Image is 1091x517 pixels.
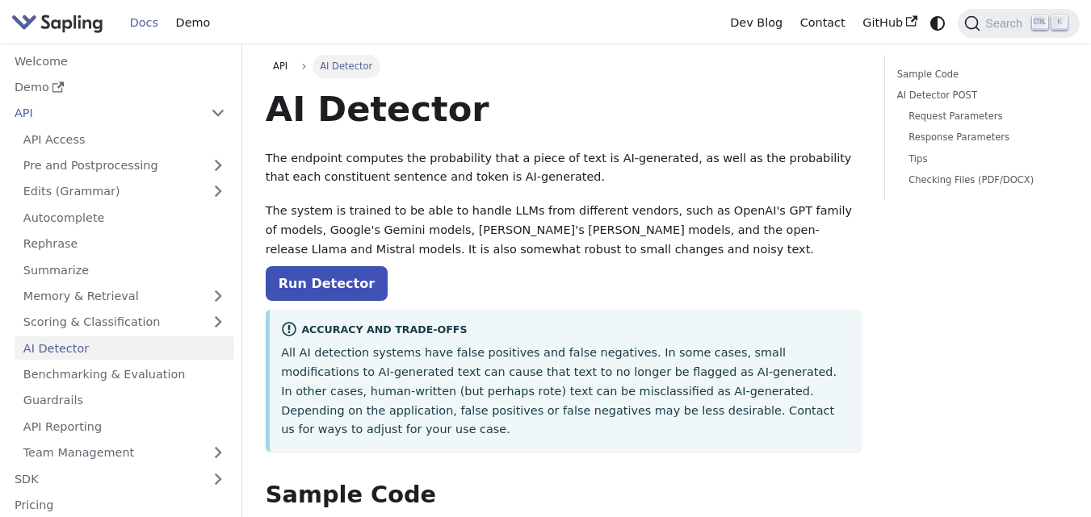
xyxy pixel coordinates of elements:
a: AI Detector POST [897,88,1062,103]
span: API [273,60,287,72]
a: API Access [15,127,234,151]
a: Summarize [15,258,234,281]
a: Memory & Retrieval [15,285,234,308]
a: Sapling.ai [11,11,109,35]
img: Sapling.ai [11,11,103,35]
button: Expand sidebar category 'SDK' [202,467,234,490]
a: Checking Files (PDF/DOCX) [908,173,1056,188]
a: Tips [908,152,1056,167]
a: Docs [121,10,167,35]
a: Response Parameters [908,130,1056,145]
div: Accuracy and Trade-offs [281,321,850,340]
button: Collapse sidebar category 'API' [202,102,234,125]
button: Search (Ctrl+K) [958,9,1079,38]
a: Pricing [6,494,234,517]
a: GitHub [854,10,925,35]
a: Benchmarking & Evaluation [15,363,234,386]
p: The endpoint computes the probability that a piece of text is AI-generated, as well as the probab... [266,149,862,188]
a: Demo [167,10,219,35]
a: Autocomplete [15,206,234,229]
span: AI Detector [313,55,380,77]
a: Pre and Postprocessing [15,154,234,177]
a: Team Management [15,441,234,465]
a: Contact [791,10,854,35]
a: Sample Code [897,67,1062,82]
span: Search [980,17,1032,30]
kbd: K [1051,15,1068,30]
a: API [6,102,202,125]
a: Dev Blog [721,10,791,35]
h1: AI Detector [266,87,862,131]
a: SDK [6,467,202,490]
a: AI Detector [15,336,234,360]
a: Edits (Grammar) [15,180,234,203]
a: API Reporting [15,415,234,438]
button: Switch between dark and light mode (currently system mode) [926,11,950,35]
a: Run Detector [266,266,388,301]
a: Welcome [6,49,234,73]
a: Request Parameters [908,109,1056,124]
a: Rephrase [15,232,234,256]
a: API [266,55,296,77]
a: Scoring & Classification [15,311,234,334]
p: The system is trained to be able to handle LLMs from different vendors, such as OpenAI's GPT fami... [266,202,862,259]
nav: Breadcrumbs [266,55,862,77]
a: Demo [6,76,234,99]
p: All AI detection systems have false positives and false negatives. In some cases, small modificat... [281,344,850,440]
h2: Sample Code [266,481,862,510]
a: Guardrails [15,389,234,412]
